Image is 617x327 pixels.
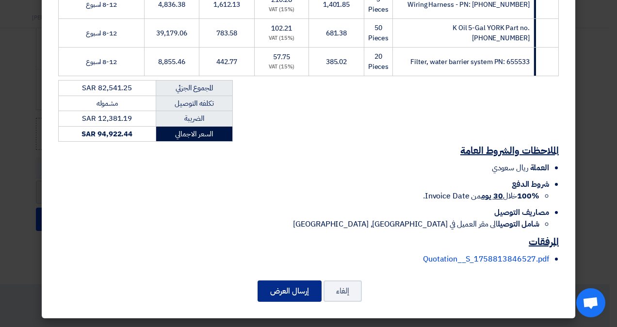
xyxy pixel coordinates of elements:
[410,57,529,67] span: Filter, water barrier system PN: 655533
[529,234,559,249] u: المرفقات
[156,81,232,96] td: المجموع الجزئي
[156,111,232,127] td: الضريبة
[156,96,232,111] td: تكلفه التوصيل
[460,143,559,158] u: الملاحظات والشروط العامة
[273,52,291,62] span: 57.75
[82,113,132,124] span: SAR 12,381.19
[368,51,389,72] span: 20 Pieces
[423,253,549,265] a: Quotation__S_1758813846527.pdf
[59,81,156,96] td: SAR 82,541.25
[271,23,292,33] span: 102.21
[453,23,530,43] span: K Oil 5-Gal YORK Part no. [PHONE_NUMBER]
[423,190,539,202] span: خلال من Invoice Date.
[259,63,305,71] div: (15%) VAT
[481,190,503,202] u: 30 يوم
[326,57,347,67] span: 385.02
[512,179,549,190] span: شروط الدفع
[494,207,549,218] span: مصاريف التوصيل
[58,218,539,230] li: الى مقر العميل في [GEOGRAPHIC_DATA], [GEOGRAPHIC_DATA]
[326,28,347,38] span: 681.38
[156,126,232,142] td: السعر الاجمالي
[86,57,117,67] span: 8-12 اسبوع
[97,98,118,109] span: مشموله
[259,34,305,43] div: (15%) VAT
[492,162,528,174] span: ريال سعودي
[576,288,605,317] div: Open chat
[86,28,117,38] span: 8-12 اسبوع
[259,6,305,14] div: (15%) VAT
[158,57,185,67] span: 8,855.46
[324,280,362,302] button: إلغاء
[216,28,237,38] span: 783.58
[258,280,322,302] button: إرسال العرض
[517,190,539,202] strong: 100%
[156,28,187,38] span: 39,179.06
[530,162,549,174] span: العملة
[498,218,539,230] strong: شامل التوصيل
[81,129,132,139] strong: SAR 94,922.44
[216,57,237,67] span: 442.77
[368,23,389,43] span: 50 Pieces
